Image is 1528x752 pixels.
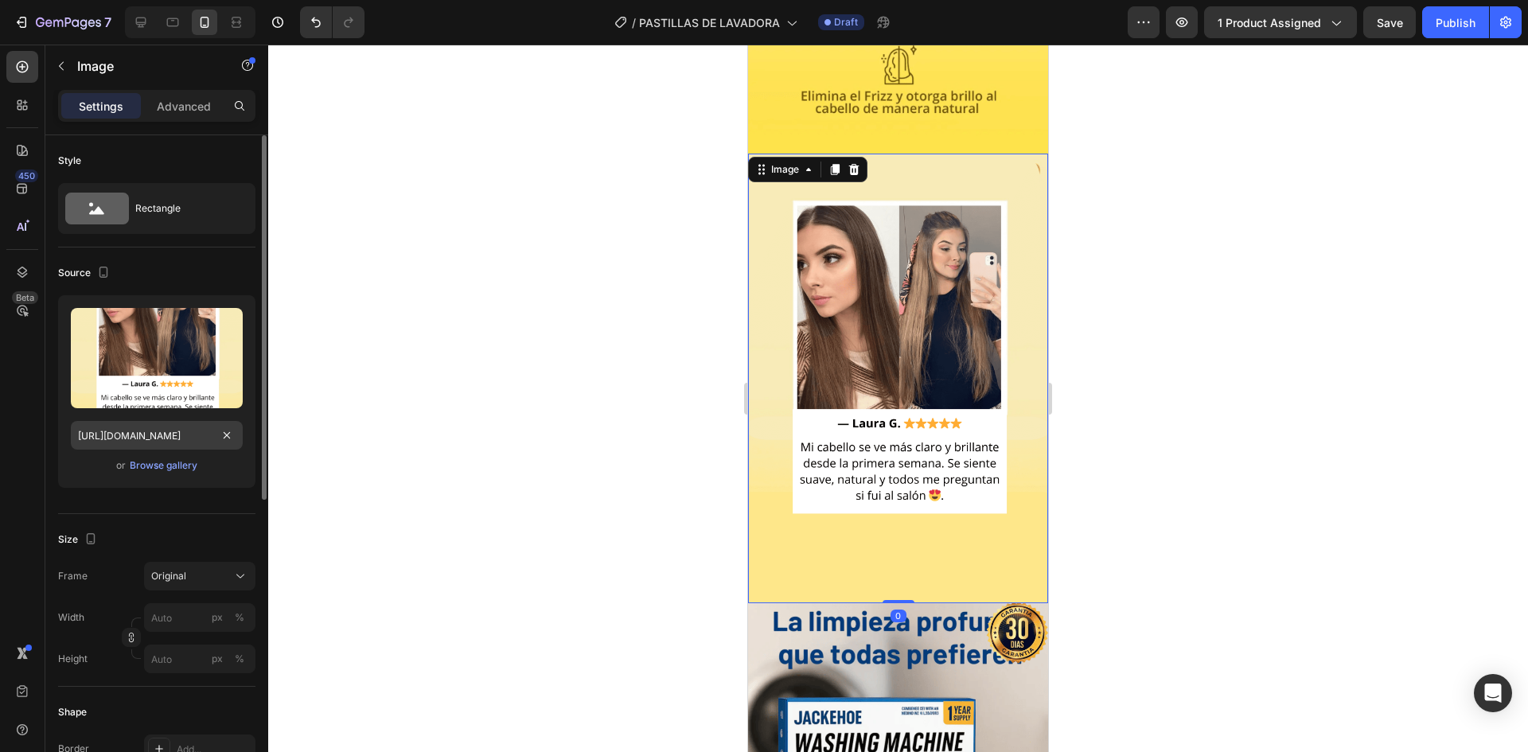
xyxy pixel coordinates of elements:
[15,169,38,182] div: 450
[130,458,197,473] div: Browse gallery
[208,608,227,627] button: %
[212,652,223,666] div: px
[12,291,38,304] div: Beta
[58,705,87,719] div: Shape
[1363,6,1416,38] button: Save
[1474,674,1512,712] div: Open Intercom Messenger
[208,649,227,668] button: %
[58,263,113,284] div: Source
[1377,16,1403,29] span: Save
[58,652,88,666] label: Height
[77,56,212,76] p: Image
[144,603,255,632] input: px%
[639,14,780,31] span: PASTILLAS DE LAVADORA
[151,569,186,583] span: Original
[235,652,244,666] div: %
[1436,14,1475,31] div: Publish
[79,98,123,115] p: Settings
[6,6,119,38] button: 7
[230,649,249,668] button: px
[632,14,636,31] span: /
[58,610,84,625] label: Width
[116,456,126,475] span: or
[135,190,232,227] div: Rectangle
[58,529,100,551] div: Size
[1422,6,1489,38] button: Publish
[144,645,255,673] input: px%
[230,608,249,627] button: px
[58,569,88,583] label: Frame
[235,610,244,625] div: %
[1204,6,1357,38] button: 1 product assigned
[104,13,111,32] p: 7
[144,562,255,590] button: Original
[834,15,858,29] span: Draft
[129,458,198,473] button: Browse gallery
[748,45,1048,752] iframe: Design area
[58,154,81,168] div: Style
[1218,14,1321,31] span: 1 product assigned
[71,308,243,408] img: preview-image
[157,98,211,115] p: Advanced
[300,6,364,38] div: Undo/Redo
[212,610,223,625] div: px
[71,421,243,450] input: https://example.com/image.jpg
